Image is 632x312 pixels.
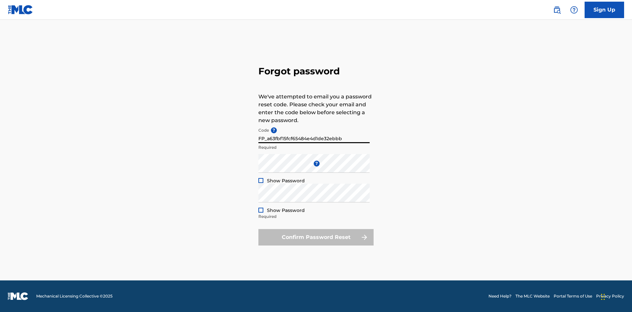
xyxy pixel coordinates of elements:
span: Mechanical Licensing Collective © 2025 [36,293,113,299]
img: help [570,6,578,14]
p: Required [258,144,370,150]
img: search [553,6,561,14]
a: Sign Up [585,2,624,18]
a: Need Help? [488,293,512,299]
span: Show Password [267,207,305,213]
a: The MLC Website [515,293,550,299]
iframe: Chat Widget [599,280,632,312]
img: MLC Logo [8,5,33,14]
a: Public Search [550,3,564,16]
span: ? [314,161,320,167]
span: Show Password [267,178,305,184]
p: Required [258,214,370,220]
a: Privacy Policy [596,293,624,299]
div: Help [567,3,581,16]
img: logo [8,292,28,300]
span: ? [271,127,277,133]
div: Drag [601,287,605,307]
a: Portal Terms of Use [554,293,592,299]
p: We've attempted to email you a password reset code. Please check your email and enter the code be... [258,93,374,124]
h3: Forgot password [258,65,374,77]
